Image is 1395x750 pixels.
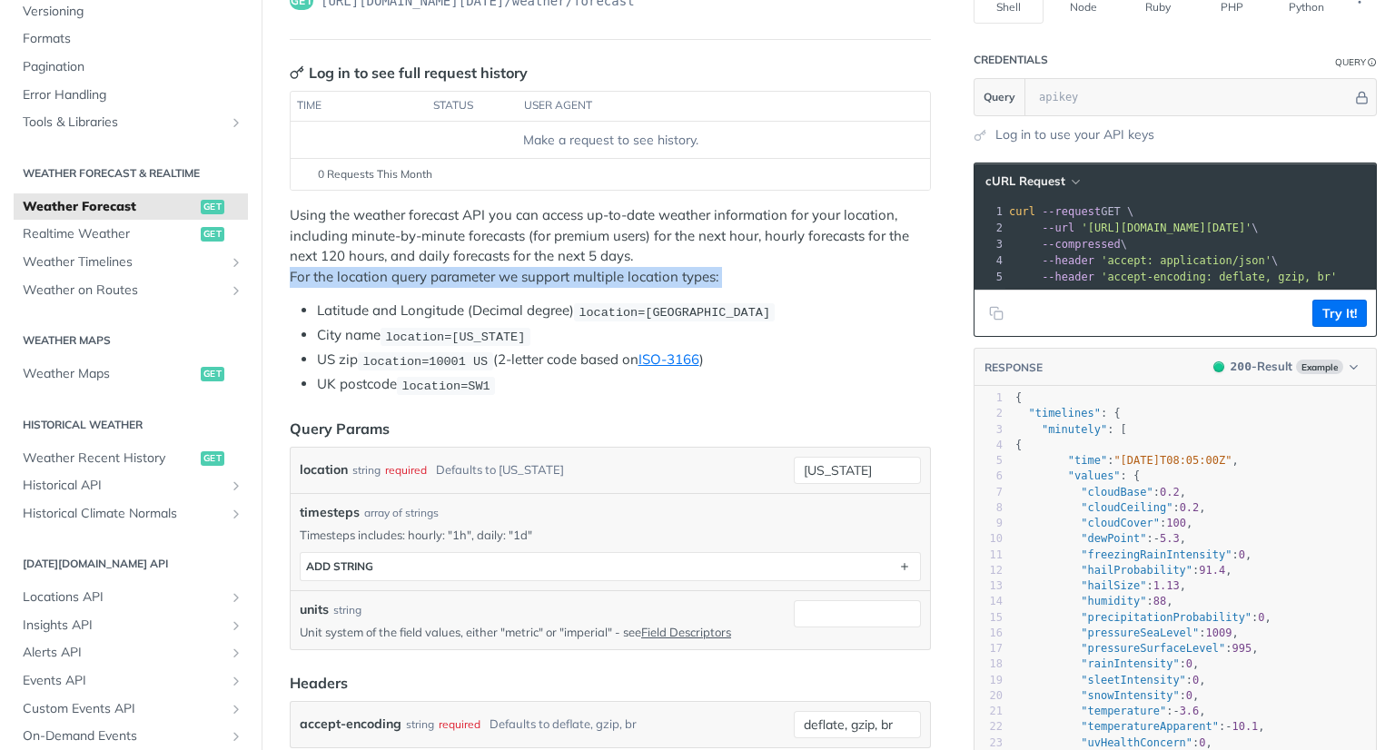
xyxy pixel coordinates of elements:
[14,445,248,472] a: Weather Recent Historyget
[201,451,224,466] span: get
[1068,469,1121,482] span: "values"
[201,200,224,214] span: get
[1030,79,1352,115] input: apikey
[1081,579,1146,592] span: "hailSize"
[364,505,439,521] div: array of strings
[201,367,224,381] span: get
[362,354,488,368] span: location=10001 US
[1335,55,1366,69] div: Query
[975,704,1003,719] div: 21
[298,131,923,150] div: Make a request to see history.
[14,612,248,639] a: Insights APIShow subpages for Insights API
[229,618,243,633] button: Show subpages for Insights API
[317,350,931,370] li: US zip (2-letter code based on )
[23,3,243,21] span: Versioning
[23,449,196,468] span: Weather Recent History
[1081,642,1225,655] span: "pressureSurfaceLevel"
[1042,254,1094,267] span: --header
[23,253,224,271] span: Weather Timelines
[975,485,1003,500] div: 7
[23,225,196,243] span: Realtime Weather
[1042,222,1074,234] span: --url
[1015,486,1186,498] span: : ,
[14,584,248,611] a: Locations APIShow subpages for Locations API
[23,727,224,745] span: On-Demand Events
[291,92,427,121] th: time
[14,54,248,81] a: Pagination
[1180,705,1200,717] span: 3.6
[1028,407,1100,419] span: "timelines"
[1081,657,1179,670] span: "rainIntensity"
[1015,454,1239,467] span: : ,
[1160,532,1180,545] span: 5.3
[984,300,1009,327] button: Copy to clipboard
[1015,548,1252,561] span: : ,
[975,610,1003,626] div: 15
[1015,407,1121,419] span: : {
[975,563,1003,578] div: 12
[1009,205,1035,218] span: curl
[1081,222,1252,234] span: '[URL][DOMAIN_NAME][DATE]'
[1206,627,1232,639] span: 1009
[333,602,361,618] div: string
[1081,595,1146,607] span: "humidity"
[1015,439,1022,451] span: {
[579,305,770,319] span: location=[GEOGRAPHIC_DATA]
[975,406,1003,421] div: 2
[1081,564,1192,577] span: "hailProbability"
[1186,689,1192,702] span: 0
[385,457,427,483] div: required
[229,479,243,493] button: Show subpages for Historical API
[290,418,390,439] div: Query Params
[23,644,224,662] span: Alerts API
[1015,657,1199,670] span: : ,
[229,283,243,298] button: Show subpages for Weather on Routes
[300,457,348,483] label: location
[1015,689,1199,702] span: : ,
[14,360,248,388] a: Weather Mapsget
[975,220,1005,236] div: 2
[985,173,1065,189] span: cURL Request
[1368,58,1377,67] i: Information
[1009,205,1133,218] span: GET \
[490,711,637,737] div: Defaults to deflate, gzip, br
[318,166,432,183] span: 0 Requests This Month
[229,590,243,605] button: Show subpages for Locations API
[1042,238,1121,251] span: --compressed
[975,422,1003,438] div: 3
[14,165,248,182] h2: Weather Forecast & realtime
[638,350,699,368] a: ISO-3166
[23,505,224,523] span: Historical Climate Normals
[1081,627,1199,639] span: "pressureSeaLevel"
[1312,300,1367,327] button: Try It!
[1015,391,1022,404] span: {
[1258,611,1264,624] span: 0
[1232,642,1252,655] span: 995
[975,578,1003,594] div: 13
[23,365,196,383] span: Weather Maps
[1192,674,1199,686] span: 0
[1296,360,1343,374] span: Example
[1204,358,1367,376] button: 200200-ResultExample
[23,281,224,300] span: Weather on Routes
[14,417,248,433] h2: Historical Weather
[14,332,248,349] h2: Weather Maps
[300,527,921,543] p: Timesteps includes: hourly: "1h", daily: "1d"
[1231,358,1292,376] div: - Result
[1101,254,1271,267] span: 'accept: application/json'
[1081,532,1146,545] span: "dewPoint"
[1081,486,1153,498] span: "cloudBase"
[1081,517,1160,529] span: "cloudCover"
[975,719,1003,735] div: 22
[290,65,304,80] svg: Key
[975,531,1003,547] div: 10
[14,221,248,248] a: Realtime Weatherget
[1042,205,1101,218] span: --request
[436,457,564,483] div: Defaults to [US_STATE]
[1113,454,1232,467] span: "[DATE]T08:05:00Z"
[1160,486,1180,498] span: 0.2
[1225,720,1232,733] span: -
[975,469,1003,484] div: 6
[1015,517,1192,529] span: : ,
[1081,720,1219,733] span: "temperatureApparent"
